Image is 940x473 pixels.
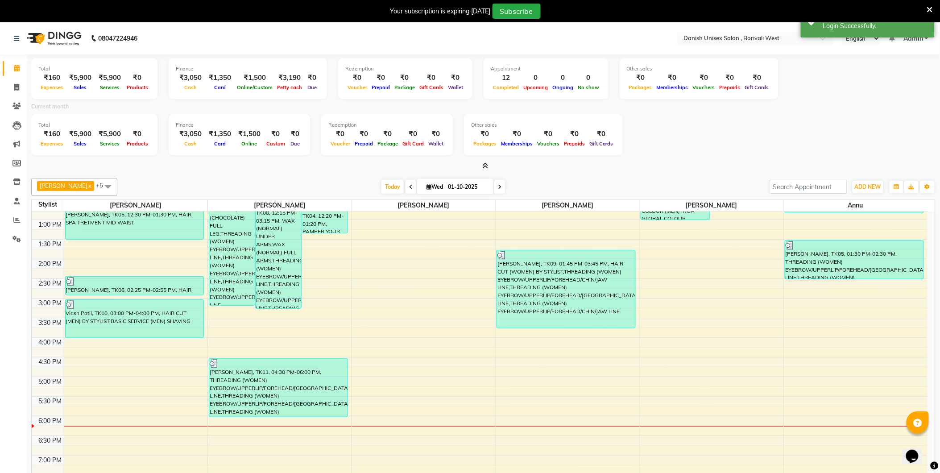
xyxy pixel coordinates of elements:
span: Online/Custom [235,84,275,91]
div: 12 [491,73,521,83]
div: [PERSON_NAME], TK07, 11:10 AM-03:10 PM, WAX (CHOCOLATE) UNDERARM,WAX (CHOCOLATE) FULL ARM,WAX (CH... [209,149,255,305]
div: [PERSON_NAME], TK11, 04:30 PM-06:00 PM, THREADING (WOMEN) EYEBROW/UPPERLIP/FOREHEAD/[GEOGRAPHIC_D... [209,359,348,417]
div: Login Successfully. [823,21,928,31]
span: Vouchers [691,84,717,91]
div: [PERSON_NAME], TK06, 02:25 PM-02:55 PM, HAIR CUT (MEN) BY STYLIST [66,277,204,295]
a: x [87,182,91,189]
span: Sales [72,84,89,91]
div: 6:00 PM [37,416,64,426]
div: ₹5,900 [66,73,95,83]
div: ₹0 [535,129,562,139]
div: 1:30 PM [37,240,64,249]
span: Gift Cards [743,84,771,91]
span: Sales [72,141,89,147]
div: ₹0 [264,129,287,139]
div: Total [38,121,150,129]
div: 3:30 PM [37,318,64,328]
span: Products [124,84,150,91]
div: ₹0 [562,129,587,139]
div: ₹0 [417,73,446,83]
span: Packages [627,84,654,91]
div: ₹1,350 [205,73,235,83]
span: Card [212,141,228,147]
div: ₹0 [743,73,771,83]
iframe: chat widget [903,437,931,464]
span: Services [98,141,122,147]
span: [PERSON_NAME] [640,200,783,211]
div: 5:30 PM [37,397,64,406]
span: Memberships [499,141,535,147]
span: Wallet [426,141,446,147]
div: 2:00 PM [37,259,64,269]
div: [PERSON_NAME], TK09, 01:45 PM-03:45 PM, HAIR CUT (WOMEN) BY STYLIST,THREADING (WOMEN) EYEBROW/UPP... [497,250,635,328]
div: ₹0 [426,129,446,139]
span: Cash [182,84,199,91]
span: Prepaids [717,84,743,91]
span: Ongoing [550,84,576,91]
span: [PERSON_NAME] [40,182,87,189]
div: ₹1,500 [235,73,275,83]
span: Wed [424,183,445,190]
div: ₹0 [471,129,499,139]
span: Due [288,141,302,147]
div: ₹5,900 [95,73,124,83]
div: 2:30 PM [37,279,64,288]
div: ₹0 [345,73,369,83]
div: [PERSON_NAME], TK05, 12:30 PM-01:30 PM, HAIR SPA TRETMENT MID WAIST [66,201,204,239]
div: ₹0 [446,73,465,83]
span: No show [576,84,601,91]
span: Custom [264,141,287,147]
span: Vouchers [535,141,562,147]
span: Prepaids [562,141,587,147]
div: [PERSON_NAME], TK04, 12:20 PM-01:20 PM, PAMPER YOUR HANDS &FEET REGULAR PEDICURE [302,195,348,233]
div: ₹0 [499,129,535,139]
img: logo [23,26,84,51]
div: ₹0 [328,129,352,139]
div: Total [38,65,150,73]
div: ₹0 [717,73,743,83]
span: Gift Cards [417,84,446,91]
span: Memberships [654,84,691,91]
span: Admin [903,34,923,43]
div: Redemption [328,121,446,129]
div: ₹160 [38,129,66,139]
div: ₹5,900 [95,129,124,139]
span: Voucher [345,84,369,91]
button: ADD NEW [853,181,883,193]
span: Petty cash [275,84,304,91]
span: Cash [182,141,199,147]
div: 3:00 PM [37,299,64,308]
div: 0 [550,73,576,83]
div: [PERSON_NAME], TK05, 01:30 PM-02:30 PM, THREADING (WOMEN) EYEBROW/UPPERLIP/FOREHEAD/[GEOGRAPHIC_D... [785,241,923,279]
span: Packages [471,141,499,147]
div: ₹0 [304,73,320,83]
span: Due [305,84,319,91]
div: ₹0 [627,73,654,83]
div: 4:00 PM [37,338,64,347]
div: 5:00 PM [37,377,64,386]
div: ₹0 [587,129,616,139]
span: [PERSON_NAME] [352,200,496,211]
div: 0 [576,73,601,83]
div: ₹0 [691,73,717,83]
div: 1:00 PM [37,220,64,229]
span: [PERSON_NAME] [64,200,208,211]
span: Upcoming [521,84,550,91]
div: ₹0 [352,129,375,139]
div: ₹3,190 [275,73,304,83]
span: Gift Card [400,141,426,147]
div: ₹0 [369,73,392,83]
div: ₹0 [400,129,426,139]
span: Today [381,180,404,194]
span: Completed [491,84,521,91]
div: ₹3,050 [176,73,205,83]
div: Your subscription is expiring [DATE] [390,7,491,16]
span: [PERSON_NAME] [208,200,352,211]
div: ₹0 [124,129,150,139]
div: ₹1,350 [205,129,235,139]
div: Other sales [627,65,771,73]
span: Products [124,141,150,147]
div: Stylist [32,200,64,209]
span: +5 [96,182,110,189]
div: 6:30 PM [37,436,64,445]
